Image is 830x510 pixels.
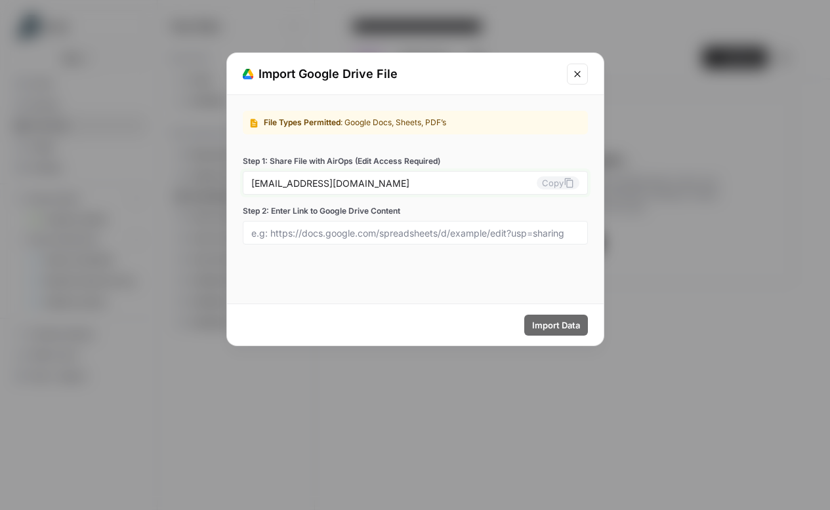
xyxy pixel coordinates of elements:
label: Step 1: Share File with AirOps (Edit Access Required) [243,155,588,167]
button: Close modal [567,64,588,85]
div: Import Google Drive File [243,65,559,83]
span: : Google Docs, Sheets, PDF’s [341,117,446,127]
span: File Types Permitted [264,117,341,127]
label: Step 2: Enter Link to Google Drive Content [243,205,588,217]
input: e.g: https://docs.google.com/spreadsheets/d/example/edit?usp=sharing [251,227,579,239]
button: Import Data [524,315,588,336]
span: Import Data [532,319,580,332]
button: Copy [537,176,579,189]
